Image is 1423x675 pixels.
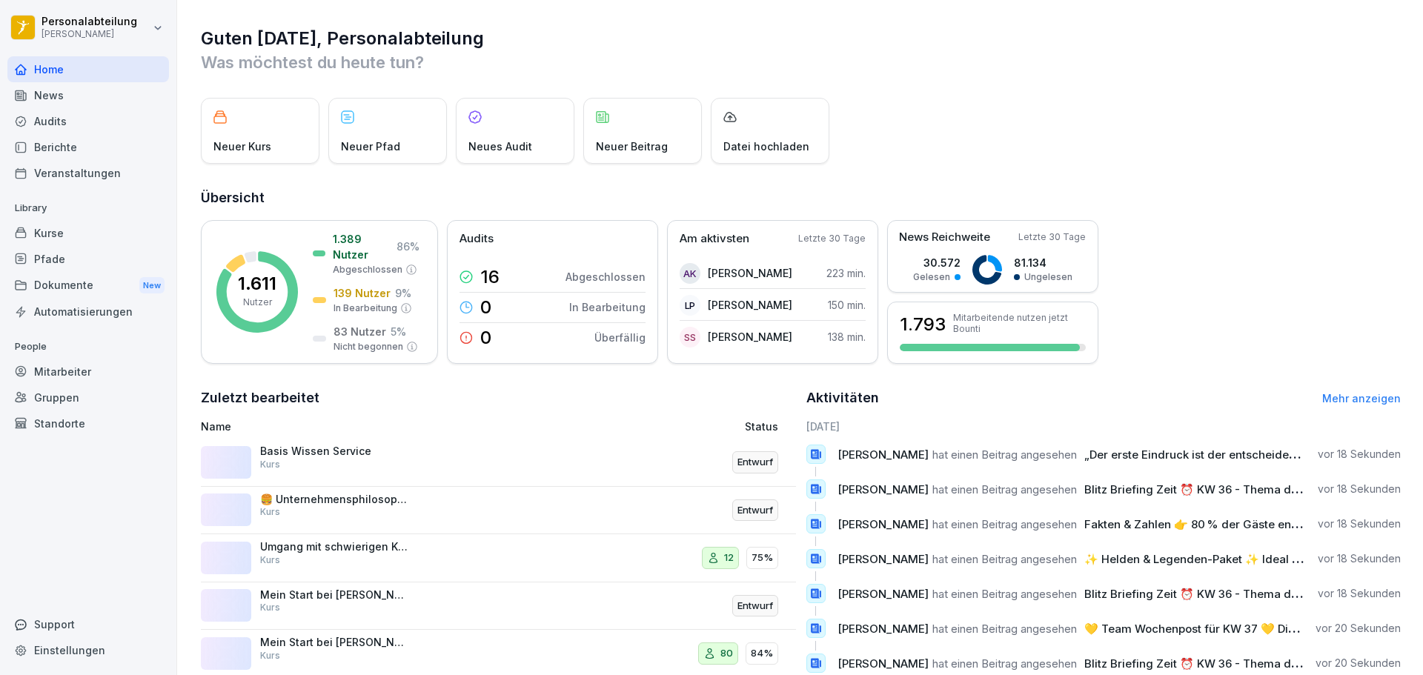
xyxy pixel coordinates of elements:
p: vor 18 Sekunden [1318,482,1401,496]
p: [PERSON_NAME] [708,297,792,313]
p: 86 % [397,239,419,254]
a: Umgang mit schwierigen KundenKurs1275% [201,534,796,582]
p: 83 Nutzer [334,324,386,339]
span: [PERSON_NAME] [837,482,929,496]
p: Am aktivsten [680,230,749,247]
p: Neuer Kurs [213,139,271,154]
p: Datei hochladen [723,139,809,154]
span: hat einen Beitrag angesehen [932,552,1077,566]
p: Letzte 30 Tage [798,232,866,245]
span: [PERSON_NAME] [837,587,929,601]
p: 81.134 [1014,255,1072,270]
p: Was möchtest du heute tun? [201,50,1401,74]
a: Einstellungen [7,637,169,663]
span: hat einen Beitrag angesehen [932,448,1077,462]
p: Überfällig [594,330,646,345]
p: 9 % [395,285,411,301]
p: 150 min. [828,297,866,313]
p: 80 [720,646,733,661]
div: LP [680,295,700,316]
a: Gruppen [7,385,169,410]
p: 138 min. [828,329,866,345]
h2: Übersicht [201,187,1401,208]
p: Entwurf [737,455,773,470]
a: DokumenteNew [7,272,169,299]
p: Mein Start bei [PERSON_NAME] - Personalfragebogen [260,636,408,649]
div: Mitarbeiter [7,359,169,385]
p: vor 18 Sekunden [1318,447,1401,462]
p: 0 [480,299,491,316]
p: Nicht begonnen [334,340,403,353]
h3: 1.793 [900,312,946,337]
span: hat einen Beitrag angesehen [932,482,1077,496]
p: Mein Start bei [PERSON_NAME] - Personalfragebogen [260,588,408,602]
p: People [7,335,169,359]
p: Nutzer [243,296,272,309]
p: Status [745,419,778,434]
a: Audits [7,108,169,134]
p: 1.389 Nutzer [333,231,392,262]
p: [PERSON_NAME] [42,29,137,39]
div: AK [680,263,700,284]
p: 139 Nutzer [334,285,391,301]
p: 5 % [391,324,406,339]
span: [PERSON_NAME] [837,517,929,531]
h6: [DATE] [806,419,1402,434]
p: 223 min. [826,265,866,281]
a: News [7,82,169,108]
p: [PERSON_NAME] [708,265,792,281]
p: Mitarbeitende nutzen jetzt Bounti [953,312,1086,334]
p: Entwurf [737,503,773,518]
span: [PERSON_NAME] [837,552,929,566]
a: Veranstaltungen [7,160,169,186]
p: In Bearbeitung [334,302,397,315]
a: Pfade [7,246,169,272]
p: Library [7,196,169,220]
p: 🍔 Unternehmensphilosophie von [PERSON_NAME] [260,493,408,506]
div: Dokumente [7,272,169,299]
a: Basis Wissen ServiceKursEntwurf [201,439,796,487]
h1: Guten [DATE], Personalabteilung [201,27,1401,50]
p: [PERSON_NAME] [708,329,792,345]
p: Kurs [260,601,280,614]
p: Personalabteilung [42,16,137,28]
p: News Reichweite [899,229,990,246]
p: 84% [751,646,773,661]
p: In Bearbeitung [569,299,646,315]
p: vor 20 Sekunden [1316,621,1401,636]
p: 0 [480,329,491,347]
p: vor 18 Sekunden [1318,516,1401,531]
p: Audits [460,230,494,247]
p: Abgeschlossen [333,263,402,276]
p: Kurs [260,458,280,471]
p: Basis Wissen Service [260,445,408,458]
p: Kurs [260,649,280,662]
p: vor 18 Sekunden [1318,551,1401,566]
a: Mehr anzeigen [1322,392,1401,405]
p: Neuer Pfad [341,139,400,154]
span: hat einen Beitrag angesehen [932,517,1077,531]
a: Standorte [7,410,169,436]
div: SS [680,327,700,348]
span: [PERSON_NAME] [837,656,929,671]
p: Name [201,419,574,434]
a: Berichte [7,134,169,160]
p: 1.611 [238,275,276,293]
p: 30.572 [913,255,961,270]
p: Kurs [260,553,280,567]
span: [PERSON_NAME] [837,448,929,462]
div: New [139,277,165,294]
p: Letzte 30 Tage [1018,230,1086,244]
p: Umgang mit schwierigen Kunden [260,540,408,553]
span: hat einen Beitrag angesehen [932,622,1077,636]
p: Kurs [260,505,280,519]
p: Neuer Beitrag [596,139,668,154]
